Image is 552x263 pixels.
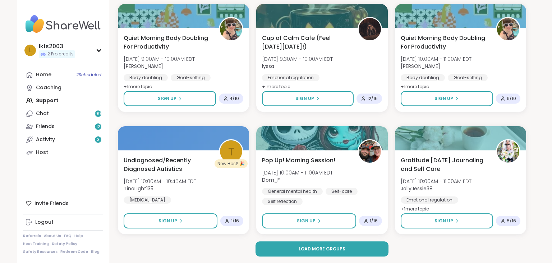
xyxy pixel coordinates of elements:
[124,213,217,228] button: Sign Up
[220,18,242,40] img: Adrienne_QueenOfTheDawn
[124,55,195,63] span: [DATE] 9:00AM - 10:00AM EDT
[36,123,55,130] div: Friends
[262,55,333,63] span: [DATE] 9:30AM - 10:00AM EDT
[448,74,488,81] div: Goal-setting
[76,72,101,78] span: 2 Scheduled
[295,95,314,102] span: Sign Up
[124,156,211,173] span: Undiagnosed/Recently Diagnosed Autistics
[401,213,493,228] button: Sign Up
[401,55,471,63] span: [DATE] 10:00AM - 11:00AM EDT
[23,12,103,37] img: ShareWell Nav Logo
[256,241,389,257] button: Load more groups
[497,18,519,40] img: Adrienne_QueenOfTheDawn
[434,95,453,102] span: Sign Up
[23,146,103,159] a: Host
[262,213,356,228] button: Sign Up
[23,233,41,239] a: Referrals
[23,68,103,81] a: Home2Scheduled
[401,91,493,106] button: Sign Up
[359,18,381,40] img: lyssa
[540,3,549,12] div: Close Step
[39,42,75,50] div: lkfs2003
[35,219,54,226] div: Logout
[299,246,345,252] span: Load more groups
[36,110,49,117] div: Chat
[262,91,353,106] button: Sign Up
[124,196,171,204] div: [MEDICAL_DATA]
[23,241,49,246] a: Host Training
[52,241,77,246] a: Safety Policy
[124,63,163,70] b: [PERSON_NAME]
[507,96,516,101] span: 6 / 10
[158,218,177,224] span: Sign Up
[124,185,153,192] b: TinaLight135
[124,34,211,51] span: Quiet Morning Body Doubling For Productivity
[297,218,316,224] span: Sign Up
[262,156,335,165] span: Pop Up! Morning Session!
[262,188,323,195] div: General mental health
[262,63,274,70] b: lyssa
[124,178,196,185] span: [DATE] 10:00AM - 10:45AM EDT
[47,51,74,57] span: 2 Pro credits
[262,176,280,183] b: Dom_F
[228,143,234,160] span: T
[23,216,103,229] a: Logout
[401,34,488,51] span: Quiet Morning Body Doubling For Productivity
[262,169,333,176] span: [DATE] 10:00AM - 11:00AM EDT
[401,196,458,204] div: Emotional regulation
[326,188,358,195] div: Self-care
[96,124,100,130] span: 12
[367,96,378,101] span: 12 / 16
[36,149,48,156] div: Host
[23,197,103,210] div: Invite Friends
[262,74,319,81] div: Emotional regulation
[231,218,239,224] span: 1 / 16
[262,198,303,205] div: Self reflection
[23,120,103,133] a: Friends12
[36,84,61,91] div: Coaching
[171,74,211,81] div: Goal-setting
[124,74,168,81] div: Body doubling
[97,137,100,143] span: 3
[370,218,378,224] span: 1 / 16
[401,156,488,173] span: Gratitude [DATE] Journaling and Self Care
[74,233,83,239] a: Help
[29,46,32,55] span: l
[64,233,72,239] a: FAQ
[401,178,471,185] span: [DATE] 10:00AM - 11:00AM EDT
[262,34,349,51] span: Cup of Calm Cafe (Feel [DATE][DATE]!)
[60,249,88,254] a: Redeem Code
[44,233,61,239] a: About Us
[95,111,101,117] span: 99
[91,249,100,254] a: Blog
[401,74,445,81] div: Body doubling
[36,71,51,78] div: Home
[36,136,55,143] div: Activity
[434,218,453,224] span: Sign Up
[230,96,239,101] span: 4 / 10
[23,249,57,254] a: Safety Resources
[401,185,433,192] b: JollyJessie38
[497,140,519,163] img: JollyJessie38
[23,81,103,94] a: Coaching
[507,218,516,224] span: 5 / 16
[124,91,216,106] button: Sign Up
[359,140,381,163] img: Dom_F
[23,107,103,120] a: Chat99
[401,63,440,70] b: [PERSON_NAME]
[215,159,248,168] div: New Host! 🎉
[23,133,103,146] a: Activity3
[158,95,176,102] span: Sign Up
